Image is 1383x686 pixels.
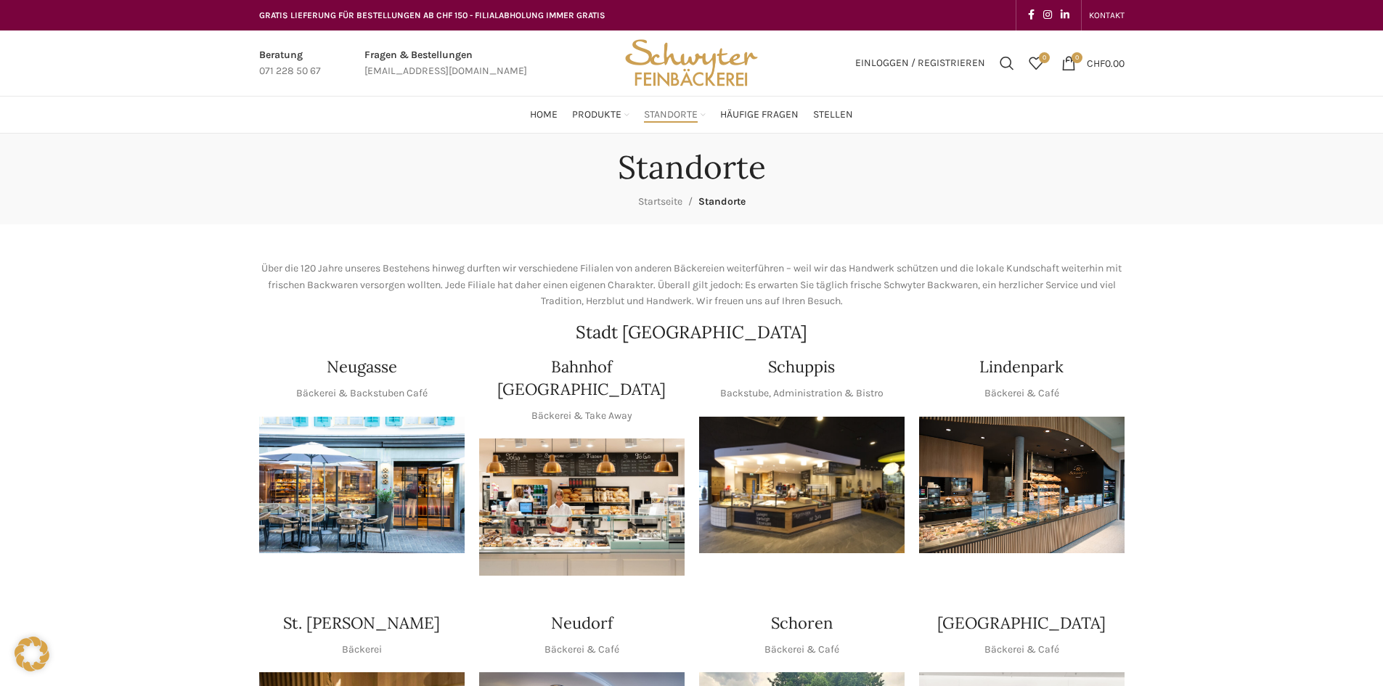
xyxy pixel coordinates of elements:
span: KONTAKT [1089,10,1125,20]
div: Main navigation [252,100,1132,129]
div: Meine Wunschliste [1021,49,1050,78]
span: 0 [1072,52,1082,63]
div: 1 / 1 [699,417,905,554]
p: Bäckerei & Café [984,385,1059,401]
p: Bäckerei & Café [984,642,1059,658]
h4: Schuppis [768,356,835,378]
span: Home [530,108,558,122]
a: Infobox link [364,47,527,80]
span: Einloggen / Registrieren [855,58,985,68]
h4: Lindenpark [979,356,1064,378]
span: Standorte [644,108,698,122]
a: Infobox link [259,47,321,80]
p: Bäckerei [342,642,382,658]
p: Bäckerei & Take Away [531,408,632,424]
span: GRATIS LIEFERUNG FÜR BESTELLUNGEN AB CHF 150 - FILIALABHOLUNG IMMER GRATIS [259,10,605,20]
img: Bahnhof St. Gallen [479,438,685,576]
span: 0 [1039,52,1050,63]
bdi: 0.00 [1087,57,1125,69]
div: 1 / 1 [919,417,1125,554]
img: Bäckerei Schwyter [620,30,762,96]
a: Linkedin social link [1056,5,1074,25]
h4: St. [PERSON_NAME] [283,612,440,634]
p: Bäckerei & Café [764,642,839,658]
h1: Standorte [618,148,766,187]
a: Instagram social link [1039,5,1056,25]
h4: [GEOGRAPHIC_DATA] [937,612,1106,634]
h4: Schoren [771,612,833,634]
img: Neugasse [259,417,465,554]
a: Suchen [992,49,1021,78]
a: Facebook social link [1024,5,1039,25]
h4: Neudorf [551,612,613,634]
img: 017-e1571925257345 [919,417,1125,554]
div: 1 / 1 [259,417,465,554]
h2: Stadt [GEOGRAPHIC_DATA] [259,324,1125,341]
a: 0 CHF0.00 [1054,49,1132,78]
p: Bäckerei & Backstuben Café [296,385,428,401]
span: Standorte [698,195,746,208]
img: 150130-Schwyter-013 [699,417,905,554]
a: Stellen [813,100,853,129]
p: Über die 120 Jahre unseres Bestehens hinweg durften wir verschiedene Filialen von anderen Bäckere... [259,261,1125,309]
a: Standorte [644,100,706,129]
a: Site logo [620,56,762,68]
h4: Bahnhof [GEOGRAPHIC_DATA] [479,356,685,401]
p: Bäckerei & Café [544,642,619,658]
a: Produkte [572,100,629,129]
a: Einloggen / Registrieren [848,49,992,78]
span: CHF [1087,57,1105,69]
a: Home [530,100,558,129]
a: 0 [1021,49,1050,78]
span: Häufige Fragen [720,108,799,122]
span: Produkte [572,108,621,122]
h4: Neugasse [327,356,397,378]
a: KONTAKT [1089,1,1125,30]
span: Stellen [813,108,853,122]
p: Backstube, Administration & Bistro [720,385,884,401]
div: Secondary navigation [1082,1,1132,30]
div: 1 / 1 [479,438,685,576]
a: Häufige Fragen [720,100,799,129]
a: Startseite [638,195,682,208]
